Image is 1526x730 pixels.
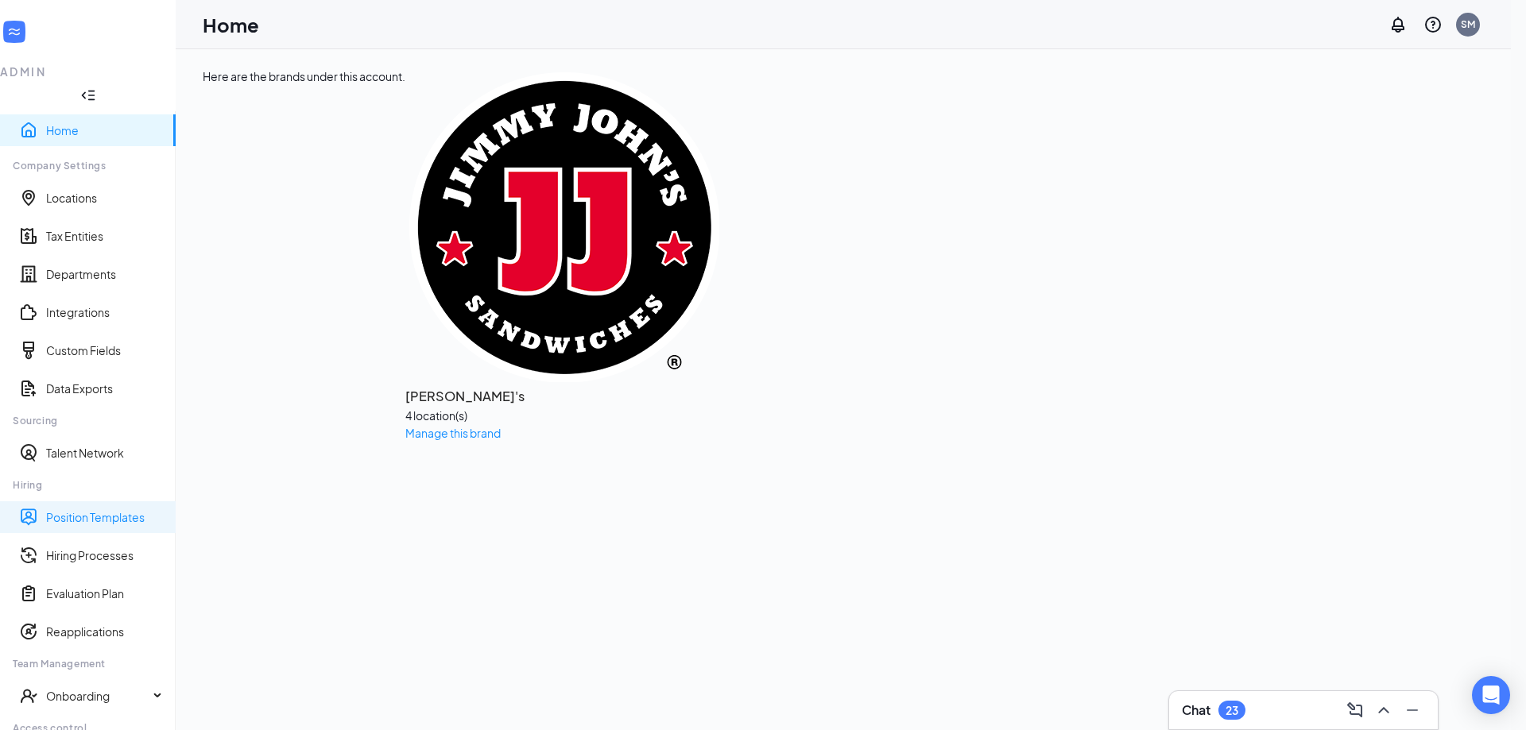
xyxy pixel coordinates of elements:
a: Evaluation Plan [46,585,163,601]
a: Home [46,122,163,138]
a: Departments [46,266,163,282]
a: Data Exports [46,380,163,396]
div: Team Management [13,657,162,670]
svg: ComposeMessage [1346,701,1365,720]
div: Here are the brands under this account. [203,68,405,442]
img: Jimmy John's logo [405,68,723,386]
svg: Notifications [1389,15,1408,34]
a: Talent Network [46,445,163,461]
svg: ChevronUp [1374,701,1393,720]
div: SM [1461,17,1475,31]
div: 23 [1226,704,1238,717]
svg: UserCheck [19,686,38,705]
a: Reapplications [46,624,163,639]
svg: Collapse [80,87,96,103]
a: Position Templates [46,509,163,525]
svg: WorkstreamLogo [6,24,22,40]
button: ChevronUp [1371,697,1396,723]
div: Open Intercom Messenger [1472,676,1510,714]
a: Manage this brand [405,426,501,440]
div: Sourcing [13,414,162,427]
div: 4 location(s) [405,407,723,424]
svg: Minimize [1403,701,1422,720]
a: Custom Fields [46,342,163,358]
h3: Chat [1182,701,1210,719]
h1: Home [203,11,259,38]
a: Integrations [46,304,163,320]
button: ComposeMessage [1342,697,1368,723]
div: Company Settings [13,159,162,172]
svg: QuestionInfo [1423,15,1443,34]
h3: [PERSON_NAME]'s [405,386,723,407]
div: Onboarding [46,688,149,704]
a: Tax Entities [46,228,163,244]
a: Locations [46,190,163,206]
button: Minimize [1400,697,1425,723]
a: Hiring Processes [46,547,163,563]
div: Hiring [13,478,162,492]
